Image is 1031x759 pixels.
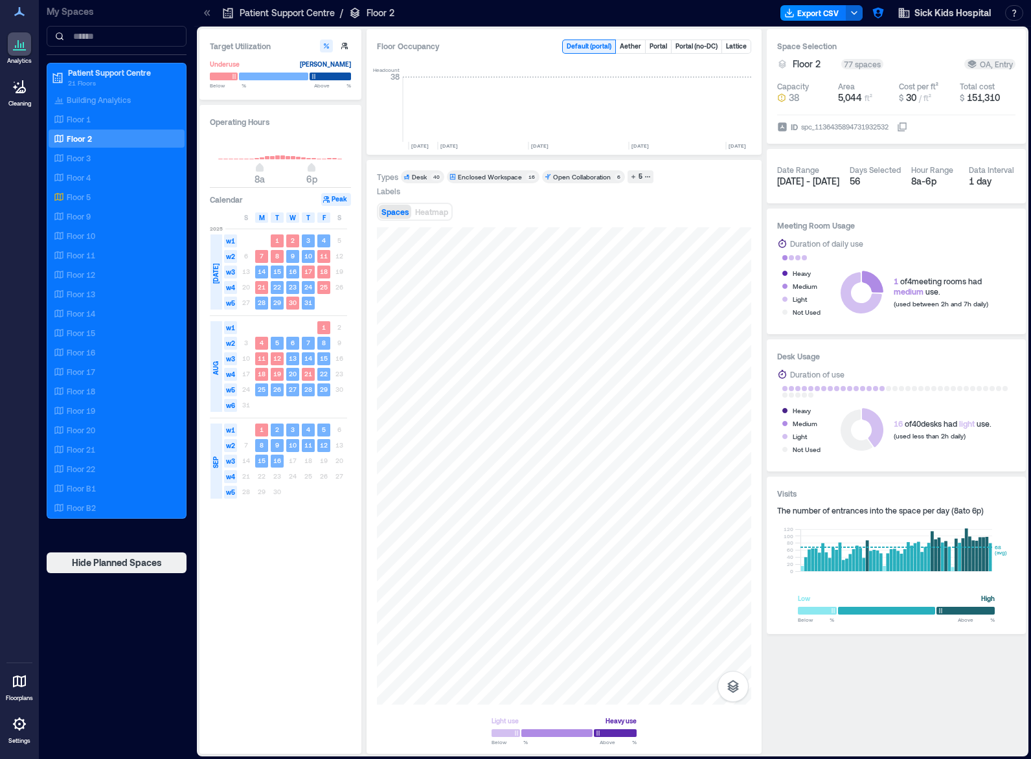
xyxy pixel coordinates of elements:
[563,40,615,53] button: Default (portal)
[260,425,264,433] text: 1
[600,738,637,746] span: Above %
[224,250,237,263] span: w2
[67,231,95,241] p: Floor 10
[899,81,938,91] div: Cost per ft²
[67,172,91,183] p: Floor 4
[894,418,991,429] div: of 40 desks had use.
[777,91,833,104] button: 38
[911,164,953,175] div: Hour Range
[729,142,746,149] text: [DATE]
[777,487,1015,500] h3: Visits
[47,552,187,573] button: Hide Planned Spaces
[275,252,279,260] text: 8
[259,212,265,223] span: M
[306,425,310,433] text: 4
[210,361,221,375] span: AUG
[800,120,890,133] div: spc_1136435894731932532
[273,385,281,393] text: 26
[304,267,312,275] text: 17
[412,172,427,181] div: Desk
[67,153,91,163] p: Floor 3
[291,252,295,260] text: 9
[967,92,1000,103] span: 151,310
[273,354,281,362] text: 12
[787,561,793,567] tspan: 20
[258,457,266,464] text: 15
[7,57,32,65] p: Analytics
[793,58,821,71] span: Floor 2
[381,207,409,216] span: Spaces
[777,40,1015,52] h3: Space Selection
[793,280,817,293] div: Medium
[67,250,95,260] p: Floor 11
[273,457,281,464] text: 16
[275,425,279,433] text: 2
[67,464,95,474] p: Floor 22
[959,419,975,428] span: light
[919,93,931,102] span: / ft²
[628,170,653,183] button: 5
[981,592,995,605] div: High
[787,554,793,560] tspan: 40
[314,82,351,89] span: Above %
[224,439,237,452] span: w2
[838,92,862,103] span: 5,044
[258,354,266,362] text: 11
[67,367,95,377] p: Floor 17
[289,441,297,449] text: 10
[377,40,552,54] div: Floor Occupancy
[367,6,394,19] p: Floor 2
[777,81,809,91] div: Capacity
[784,533,793,539] tspan: 100
[320,267,328,275] text: 18
[320,354,328,362] text: 15
[340,6,343,19] p: /
[320,441,328,449] text: 12
[68,78,177,88] p: 21 Floors
[793,58,836,71] button: Floor 2
[289,370,297,378] text: 20
[894,419,903,428] span: 16
[306,212,310,223] span: T
[275,441,279,449] text: 9
[67,192,91,202] p: Floor 5
[322,236,326,244] text: 4
[210,115,351,128] h3: Operating Hours
[273,267,281,275] text: 15
[377,186,400,196] div: Labels
[289,354,297,362] text: 13
[224,234,237,247] span: w1
[289,212,296,223] span: W
[787,539,793,546] tspan: 80
[210,40,351,52] h3: Target Utilization
[850,164,901,175] div: Days Selected
[67,289,95,299] p: Floor 13
[637,171,644,183] div: 5
[838,81,855,91] div: Area
[210,58,240,71] div: Underuse
[291,425,295,433] text: 3
[67,114,91,124] p: Floor 1
[320,283,328,291] text: 25
[322,425,326,433] text: 5
[911,175,958,188] div: 8a - 6p
[224,321,237,334] span: w1
[210,193,243,206] h3: Calendar
[289,299,297,306] text: 30
[224,297,237,310] span: w5
[798,616,834,624] span: Below %
[6,694,33,702] p: Floorplans
[67,386,95,396] p: Floor 18
[304,354,312,362] text: 14
[304,252,312,260] text: 10
[606,714,637,727] div: Heavy use
[337,212,341,223] span: S
[260,441,264,449] text: 8
[615,173,622,181] div: 6
[210,264,221,284] span: [DATE]
[244,212,248,223] span: S
[224,455,237,468] span: w3
[3,28,36,69] a: Analytics
[8,100,31,108] p: Cleaning
[793,293,807,306] div: Light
